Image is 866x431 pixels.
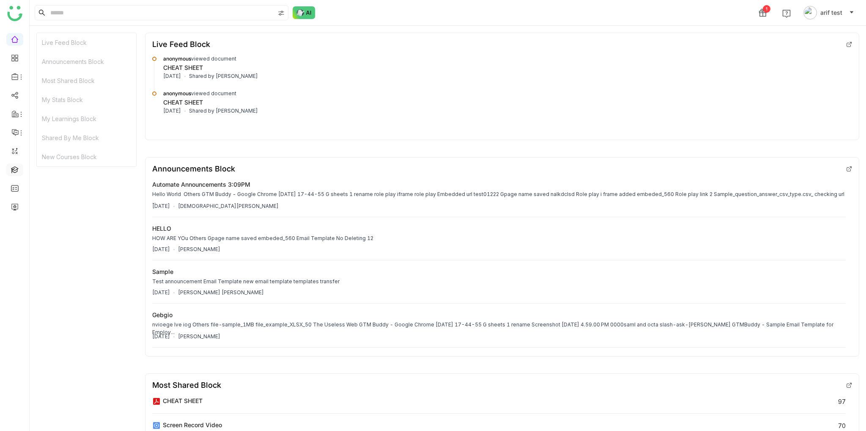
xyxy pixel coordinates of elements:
div: Shared by [PERSON_NAME] [189,107,258,115]
div: Test announcement Email Template new email template templates transfer [152,278,340,285]
div: HELLO [152,224,171,233]
div: Automate Announcements 3:09PM [152,180,250,189]
div: Shared by [PERSON_NAME] [189,72,258,80]
div: Live Feed Block [152,40,210,49]
div: Announcements Block [152,164,235,173]
div: Most Shared Block [152,381,221,390]
div: [DATE] [152,246,170,253]
div: Announcements Block [37,52,136,71]
span: anonymous [163,55,191,62]
div: nvioege lve iog Others file-sample_1MB file_example_XLSX_50 The Useless Web GTM Buddy - Google Ch... [152,321,846,336]
div: CHEAT SHEET [163,396,203,405]
img: help.svg [782,9,791,18]
div: [DATE] [152,202,170,210]
div: sample [152,267,173,276]
span: arif test [820,8,842,17]
button: arif test [802,6,856,19]
a: CHEAT SHEET [163,64,203,71]
div: 1 [763,5,770,13]
div: [DATE] [152,289,170,296]
div: New Courses Block [37,147,136,166]
img: avatar [803,6,817,19]
span: anonymous [163,90,191,97]
div: [DATE] [163,72,181,80]
img: ask-buddy-normal.svg [293,6,315,19]
div: Live Feed Block [37,33,136,52]
div: 70 [838,422,846,429]
div: [DEMOGRAPHIC_DATA][PERSON_NAME] [178,202,279,210]
div: HOW ARE YOu Others Gpage name saved embeded_560 Email Template No Deleting 12 [152,235,373,242]
div: Shared By Me Block [37,128,136,147]
div: gebgio [152,310,173,319]
div: [PERSON_NAME] [178,246,220,253]
div: [DATE] [163,107,181,115]
span: viewed document [163,90,236,97]
img: search-type.svg [278,10,285,17]
a: CHEAT SHEET [163,99,203,106]
div: Most Shared Block [37,71,136,90]
div: [PERSON_NAME] [178,333,220,340]
div: [PERSON_NAME] [PERSON_NAME] [178,289,264,296]
div: 97 [838,398,846,405]
div: My Learnings Block [37,109,136,128]
div: [DATE] [152,333,170,340]
div: Hello World Others GTM Buddy - Google Chrome [DATE] 17-44-55 G sheets 1 rename role play iframe r... [152,191,846,206]
img: logo [7,6,22,21]
span: viewed document [163,55,236,62]
div: Screen record video [163,420,222,429]
div: My Stats Block [37,90,136,109]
